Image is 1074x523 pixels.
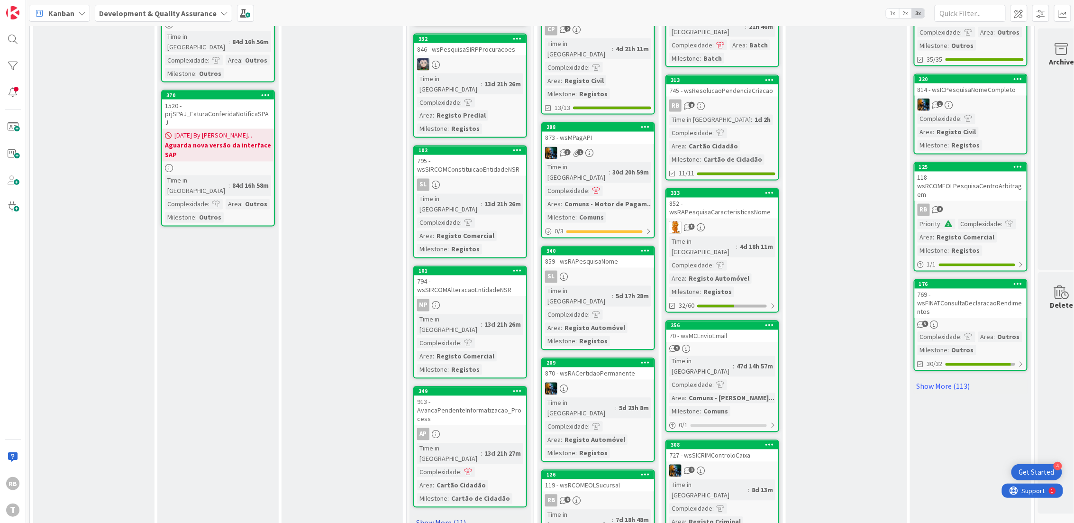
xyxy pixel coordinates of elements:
[545,310,588,320] div: Complexidade
[228,181,230,191] span: :
[937,206,943,212] span: 8
[417,124,447,134] div: Milestone
[165,68,195,79] div: Milestone
[417,73,481,94] div: Time in [GEOGRAPHIC_DATA]
[995,27,1022,37] div: Outros
[541,246,655,350] a: 340859 - wsRAPesquisaNomeSLTime in [GEOGRAPHIC_DATA]:5d 17h 28mComplexidade:Area:Registo Automóve...
[666,420,778,431] div: 0/1
[666,221,778,234] div: RL
[666,76,778,97] div: 313745 - wsResolucaoPendenciaCriacao
[665,321,779,432] a: 25670 - wsMCEnvioEmailTime in [GEOGRAPHIC_DATA]:47d 14h 57mComplexidade:Area:Comuns - [PERSON_NAM...
[417,365,447,375] div: Milestone
[674,345,680,351] span: 9
[918,114,961,124] div: Complexidade
[613,291,651,302] div: 5d 17h 28m
[545,271,557,283] div: SL
[747,40,770,50] div: Batch
[669,287,700,297] div: Milestone
[545,212,575,223] div: Milestone
[679,421,688,431] span: 0 / 1
[575,212,577,223] span: :
[915,163,1027,172] div: 125
[666,198,778,219] div: 852 - wsRAPesquisaCaracteristicasNome
[546,124,654,131] div: 288
[995,332,1022,342] div: Outros
[545,336,575,347] div: Milestone
[414,387,526,396] div: 349
[541,358,655,462] a: 209870 - wsRACertidaoPermanenteJCTime in [GEOGRAPHIC_DATA]:5d 23h 8mComplexidade:Area:Registo Aut...
[417,97,460,108] div: Complexidade
[460,97,462,108] span: :
[542,359,654,380] div: 209870 - wsRACertidaoPermanente
[746,40,747,50] span: :
[577,336,610,347] div: Registos
[241,199,243,210] span: :
[208,199,209,210] span: :
[918,219,941,229] div: Priority
[542,271,654,283] div: SL
[449,365,482,375] div: Registos
[686,393,777,404] div: Comuns - [PERSON_NAME]...
[49,4,52,11] div: 1
[417,231,433,241] div: Area
[615,403,617,413] span: :
[561,323,562,333] span: :
[433,351,434,362] span: :
[417,194,481,215] div: Time in [GEOGRAPHIC_DATA]
[562,323,628,333] div: Registo Automóvel
[447,365,449,375] span: :
[414,387,526,425] div: 349913 - AvancaPendenteInformatizacao_Process
[669,393,685,404] div: Area
[666,100,778,112] div: RB
[162,91,274,129] div: 3701520 - prjSPAJ_FaturaConferidaNotificaSPAJ
[686,141,740,152] div: Cartão Cidadão
[414,147,526,155] div: 102
[162,91,274,100] div: 370
[542,123,654,132] div: 288
[915,83,1027,96] div: 814 - wsICPesquisaNomeCompleto
[545,162,609,183] div: Time in [GEOGRAPHIC_DATA]
[915,75,1027,96] div: 320814 - wsICPesquisaNomeCompleto
[700,155,701,165] span: :
[545,435,561,445] div: Area
[915,99,1027,111] div: JC
[746,21,775,32] div: 21h 46m
[449,244,482,255] div: Registos
[230,37,271,47] div: 84d 16h 56m
[669,260,712,271] div: Complexidade
[918,127,933,138] div: Area
[949,140,983,151] div: Registos
[419,36,526,42] div: 332
[918,332,961,342] div: Complexidade
[482,199,523,210] div: 13d 21h 26m
[482,79,523,89] div: 13d 21h 26m
[555,227,564,237] span: 0 / 3
[575,89,577,99] span: :
[542,132,654,144] div: 873 - wsMPagAPI
[577,212,606,223] div: Comuns
[433,110,434,121] span: :
[669,380,712,390] div: Complexidade
[666,189,778,198] div: 333
[588,422,590,432] span: :
[961,114,962,124] span: :
[689,102,695,108] span: 8
[919,281,1027,288] div: 176
[542,23,654,36] div: CP
[701,406,730,417] div: Comuns
[665,188,779,313] a: 333852 - wsRAPesquisaCaracteristicasNomeRLTime in [GEOGRAPHIC_DATA]:4d 18h 11mComplexidade:Area:R...
[701,287,734,297] div: Registos
[545,62,588,73] div: Complexidade
[712,260,714,271] span: :
[669,53,700,64] div: Milestone
[978,27,994,37] div: Area
[165,31,228,52] div: Time in [GEOGRAPHIC_DATA]
[935,127,979,138] div: Registo Civil
[413,34,527,138] a: 332846 - wsPesquisaSIRPProcuracoesLSTime in [GEOGRAPHIC_DATA]:13d 21h 26mComplexidade:Area:Regist...
[460,338,462,349] span: :
[730,40,746,50] div: Area
[243,55,270,65] div: Outros
[918,345,948,356] div: Milestone
[545,199,561,210] div: Area
[174,131,252,141] span: [DATE] By [PERSON_NAME]...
